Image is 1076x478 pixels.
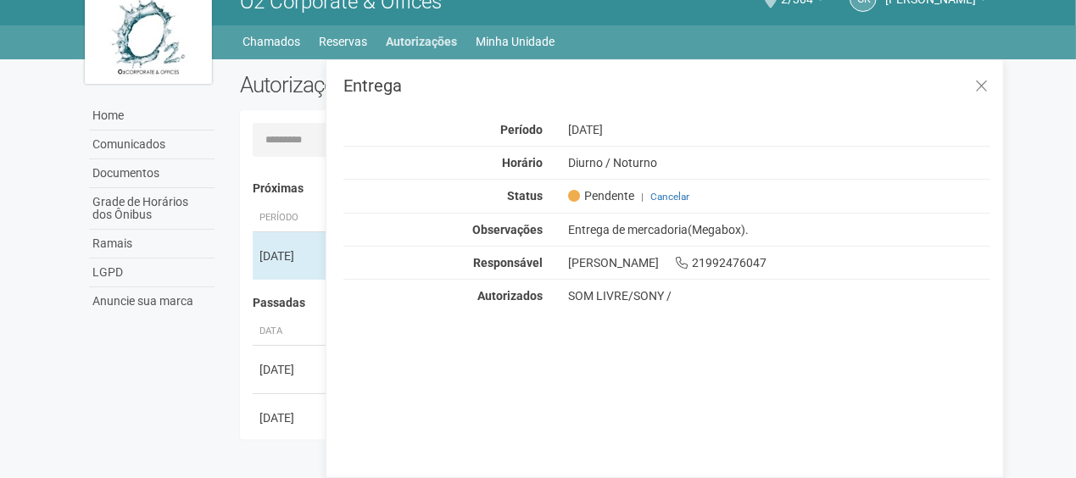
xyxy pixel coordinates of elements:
div: [DATE] [555,122,1004,137]
a: Minha Unidade [477,30,555,53]
span: | [641,191,644,203]
a: Autorizações [387,30,458,53]
a: Ramais [89,230,215,258]
strong: Status [507,189,543,203]
a: Anuncie sua marca [89,287,215,315]
a: Cancelar [650,191,689,203]
div: [DATE] [259,409,322,426]
div: [DATE] [259,361,322,378]
h4: Próximas [253,182,979,195]
strong: Observações [472,223,543,236]
h2: Autorizações [240,72,603,97]
h4: Passadas [253,297,979,309]
strong: Responsável [473,256,543,270]
div: [DATE] [259,247,322,264]
a: LGPD [89,258,215,287]
div: Entrega de mercadoria(Megabox). [555,222,1004,237]
a: Documentos [89,159,215,188]
a: Home [89,102,215,131]
div: Diurno / Noturno [555,155,1004,170]
strong: Período [500,123,543,136]
strong: Horário [502,156,543,170]
a: Comunicados [89,131,215,159]
th: Período [253,204,329,232]
div: [PERSON_NAME] 21992476047 [555,255,1004,270]
a: Reservas [320,30,368,53]
a: Grade de Horários dos Ônibus [89,188,215,230]
span: Pendente [568,188,634,203]
th: Data [253,318,329,346]
div: SOM LIVRE/SONY / [568,288,991,303]
a: Chamados [243,30,301,53]
strong: Autorizados [477,289,543,303]
h3: Entrega [343,77,990,94]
